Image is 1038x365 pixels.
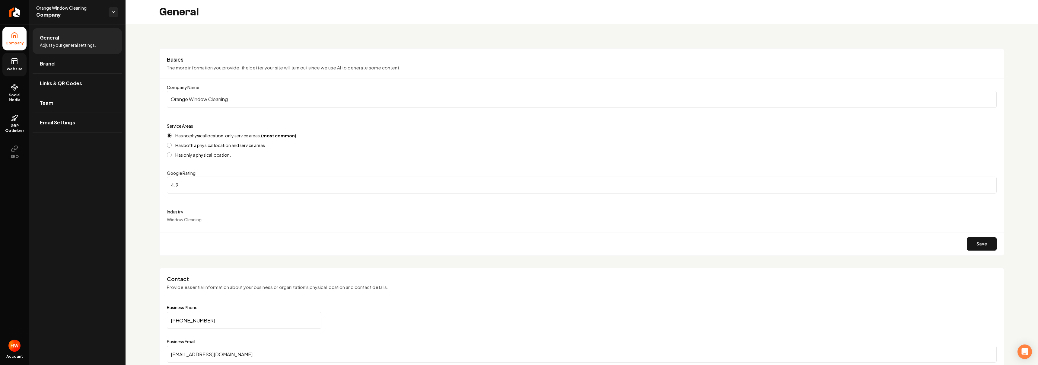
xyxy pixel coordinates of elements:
[40,60,55,67] span: Brand
[167,85,199,90] label: Company Name
[36,11,104,19] span: Company
[40,119,75,126] span: Email Settings
[2,93,27,102] span: Social Media
[8,340,21,352] button: Open user button
[167,275,997,283] h3: Contact
[6,354,23,359] span: Account
[36,5,104,11] span: Orange Window Cleaning
[167,123,193,129] label: Service Areas
[175,153,231,157] label: Has only a physical location.
[33,74,122,93] a: Links & QR Codes
[2,53,27,76] a: Website
[175,143,266,147] label: Has both a physical location and service areas.
[33,54,122,73] a: Brand
[2,140,27,164] button: SEO
[40,80,82,87] span: Links & QR Codes
[33,113,122,132] a: Email Settings
[167,208,997,215] label: Industry
[1017,344,1032,359] div: Open Intercom Messenger
[9,7,20,17] img: Rebolt Logo
[40,34,59,41] span: General
[167,346,997,363] input: Business Email
[167,338,997,344] label: Business Email
[175,133,296,138] label: Has no physical location, only service areas.
[40,42,96,48] span: Adjust your general settings.
[967,237,997,251] button: Save
[4,67,25,72] span: Website
[3,41,26,46] span: Company
[2,79,27,107] a: Social Media
[159,6,199,18] h2: General
[2,123,27,133] span: GBP Optimizer
[167,305,997,309] label: Business Phone
[167,64,997,71] p: The more information you provide, the better your site will turn out since we use AI to generate ...
[8,340,21,352] img: HSA Websites
[167,170,196,176] label: Google Rating
[167,284,997,291] p: Provide essential information about your business or organization's physical location and contact...
[2,110,27,138] a: GBP Optimizer
[167,217,202,222] span: Window Cleaning
[8,154,21,159] span: SEO
[167,177,997,194] input: Google Rating
[261,133,296,138] strong: (most common)
[40,99,53,107] span: Team
[33,93,122,113] a: Team
[167,91,997,108] input: Company Name
[167,56,997,63] h3: Basics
